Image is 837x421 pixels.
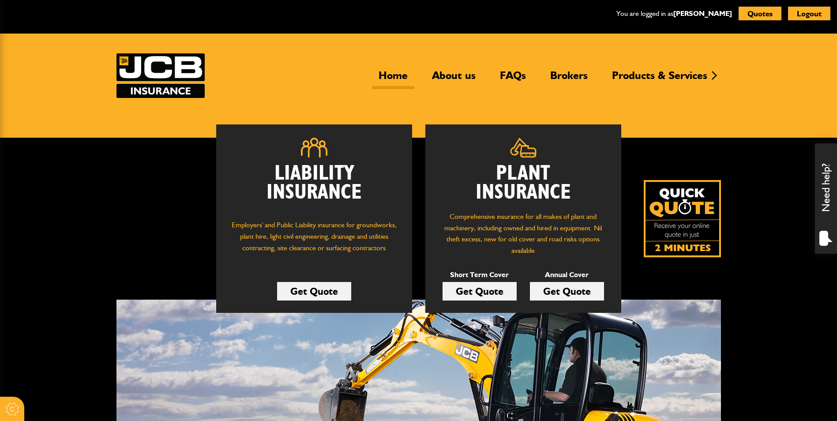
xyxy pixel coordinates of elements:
[443,269,517,281] p: Short Term Cover
[739,7,781,20] button: Quotes
[443,282,517,301] a: Get Quote
[439,211,608,256] p: Comprehensive insurance for all makes of plant and machinery, including owned and hired in equipm...
[116,53,205,98] img: JCB Insurance Services logo
[229,164,399,211] h2: Liability Insurance
[530,269,604,281] p: Annual Cover
[229,219,399,262] p: Employers' and Public Liability insurance for groundworks, plant hire, light civil engineering, d...
[673,9,732,18] a: [PERSON_NAME]
[616,8,732,19] p: You are logged in as
[372,69,414,89] a: Home
[116,53,205,98] a: JCB Insurance Services
[644,180,721,257] a: Get your insurance quote isn just 2-minutes
[277,282,351,301] a: Get Quote
[425,69,482,89] a: About us
[544,69,594,89] a: Brokers
[815,143,837,254] div: Need help?
[605,69,714,89] a: Products & Services
[493,69,533,89] a: FAQs
[788,7,830,20] button: Logout
[530,282,604,301] a: Get Quote
[439,164,608,202] h2: Plant Insurance
[644,180,721,257] img: Quick Quote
